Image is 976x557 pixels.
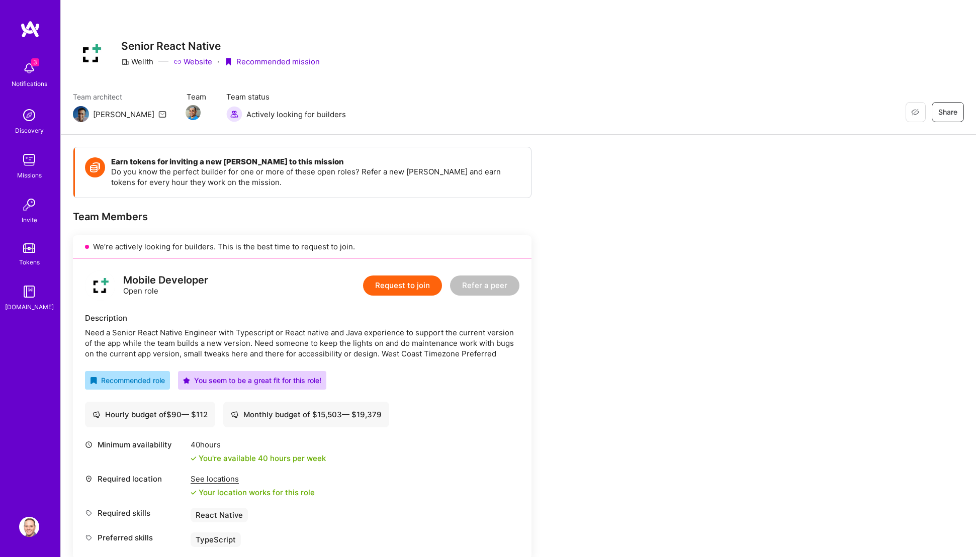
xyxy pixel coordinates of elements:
[93,411,100,418] i: icon Cash
[73,106,89,122] img: Team Architect
[123,275,208,296] div: Open role
[73,35,109,71] img: Company Logo
[187,91,206,102] span: Team
[85,509,93,517] i: icon Tag
[111,157,521,166] h4: Earn tokens for inviting a new [PERSON_NAME] to this mission
[90,375,165,386] div: Recommended role
[224,56,320,67] div: Recommended mission
[191,439,326,450] div: 40 hours
[85,532,186,543] div: Preferred skills
[20,20,40,38] img: logo
[183,375,321,386] div: You seem to be a great fit for this role!
[191,453,326,463] div: You're available 40 hours per week
[85,474,186,484] div: Required location
[226,106,242,122] img: Actively looking for builders
[85,534,93,541] i: icon Tag
[231,411,238,418] i: icon Cash
[85,313,519,323] div: Description
[191,532,241,547] div: TypeScript
[191,490,197,496] i: icon Check
[450,275,519,296] button: Refer a peer
[932,102,964,122] button: Share
[19,257,40,267] div: Tokens
[911,108,919,116] i: icon EyeClosed
[19,150,39,170] img: teamwork
[23,243,35,253] img: tokens
[19,105,39,125] img: discovery
[173,56,212,67] a: Website
[85,270,115,301] img: logo
[187,104,200,121] a: Team Member Avatar
[938,107,957,117] span: Share
[93,409,208,420] div: Hourly budget of $ 90 — $ 112
[158,110,166,118] i: icon Mail
[231,409,382,420] div: Monthly budget of $ 15,503 — $ 19,379
[93,109,154,120] div: [PERSON_NAME]
[85,157,105,177] img: Token icon
[22,215,37,225] div: Invite
[217,56,219,67] div: ·
[183,377,190,384] i: icon PurpleStar
[246,109,346,120] span: Actively looking for builders
[111,166,521,188] p: Do you know the perfect builder for one or more of these open roles? Refer a new [PERSON_NAME] an...
[85,439,186,450] div: Minimum availability
[85,441,93,448] i: icon Clock
[90,377,97,384] i: icon RecommendedBadge
[191,455,197,461] i: icon Check
[191,508,248,522] div: React Native
[19,282,39,302] img: guide book
[191,474,315,484] div: See locations
[226,91,346,102] span: Team status
[85,508,186,518] div: Required skills
[19,517,39,537] img: User Avatar
[123,275,208,286] div: Mobile Developer
[186,105,201,120] img: Team Member Avatar
[17,170,42,180] div: Missions
[19,195,39,215] img: Invite
[224,58,232,66] i: icon PurpleRibbon
[121,58,129,66] i: icon CompanyGray
[121,40,320,52] h3: Senior React Native
[15,125,44,136] div: Discovery
[85,327,519,359] div: Need a Senior React Native Engineer with Typescript or React native and Java experience to suppor...
[31,58,39,66] span: 3
[73,235,531,258] div: We’re actively looking for builders. This is the best time to request to join.
[12,78,47,89] div: Notifications
[85,475,93,483] i: icon Location
[121,56,153,67] div: Wellth
[73,91,166,102] span: Team architect
[363,275,442,296] button: Request to join
[19,58,39,78] img: bell
[17,517,42,537] a: User Avatar
[191,487,315,498] div: Your location works for this role
[5,302,54,312] div: [DOMAIN_NAME]
[73,210,531,223] div: Team Members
